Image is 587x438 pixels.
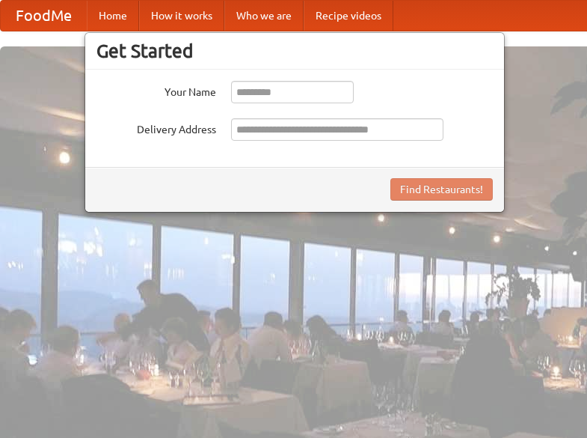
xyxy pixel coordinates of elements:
[304,1,393,31] a: Recipe videos
[96,40,493,62] h3: Get Started
[224,1,304,31] a: Who we are
[96,118,216,137] label: Delivery Address
[87,1,139,31] a: Home
[390,178,493,201] button: Find Restaurants!
[96,81,216,100] label: Your Name
[139,1,224,31] a: How it works
[1,1,87,31] a: FoodMe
